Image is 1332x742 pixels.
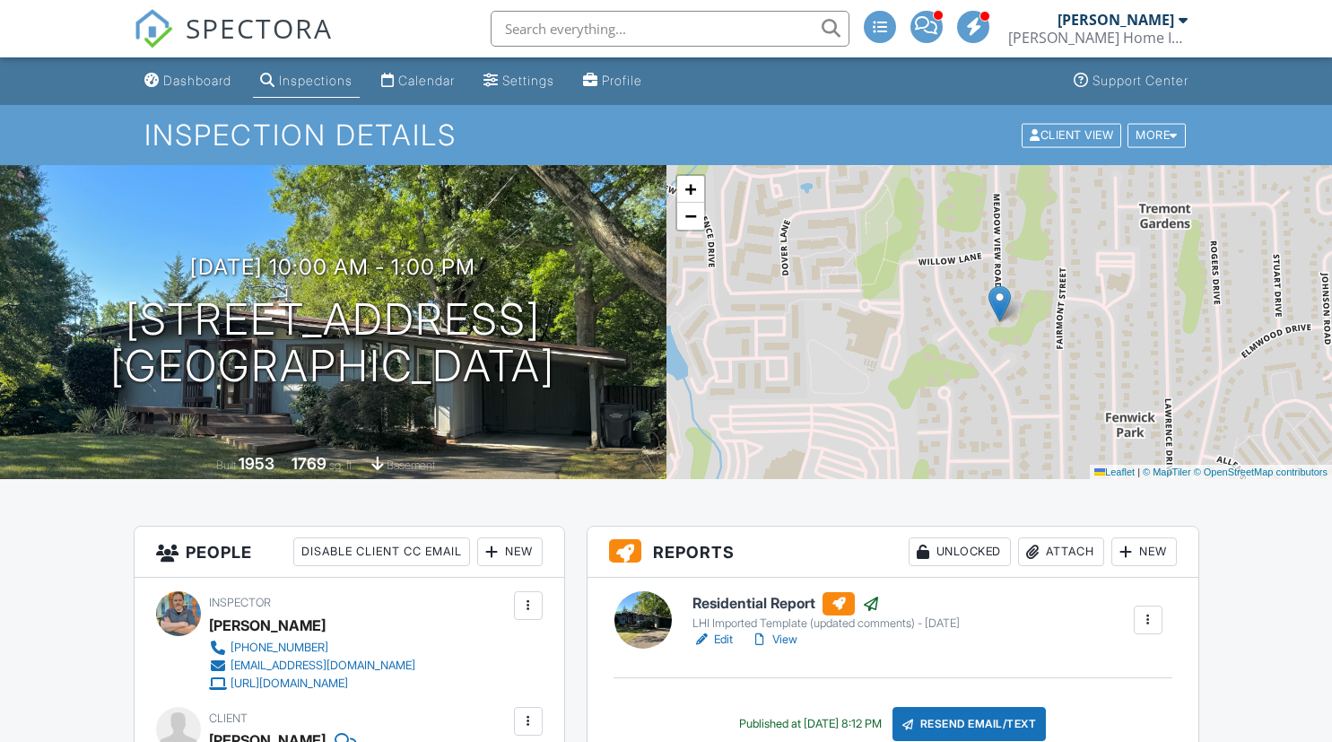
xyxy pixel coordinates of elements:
a: [URL][DOMAIN_NAME] [209,675,415,693]
div: Profile [602,73,642,88]
div: More [1127,123,1186,147]
div: 1953 [239,454,274,473]
input: Search everything... [491,11,849,47]
a: [PHONE_NUMBER] [209,639,415,657]
h1: Inspection Details [144,119,1187,151]
div: [PHONE_NUMBER] [231,641,328,655]
a: [EMAIL_ADDRESS][DOMAIN_NAME] [209,657,415,675]
a: Calendar [374,65,462,98]
span: + [684,178,696,200]
div: [URL][DOMAIN_NAME] [231,677,348,691]
a: Residential Report LHI Imported Template (updated comments) - [DATE] [692,592,960,632]
a: Zoom in [677,176,704,203]
a: Client View [1020,127,1126,141]
div: Disable Client CC Email [293,537,470,566]
a: Settings [476,65,562,98]
div: Attach [1018,537,1104,566]
div: [EMAIL_ADDRESS][DOMAIN_NAME] [231,659,415,673]
div: Settings [502,73,554,88]
a: Edit [692,631,733,649]
div: Support Center [1093,73,1188,88]
span: Built [216,458,236,472]
span: basement [387,458,435,472]
span: − [684,205,696,227]
div: [PERSON_NAME] [1058,11,1174,29]
div: Dashboard [163,73,231,88]
a: Leaflet [1094,467,1135,477]
span: Inspector [209,596,271,609]
span: | [1137,467,1140,477]
div: Calendar [398,73,455,88]
div: Published at [DATE] 8:12 PM [739,717,882,731]
h3: Reports [588,527,1198,578]
span: SPECTORA [186,9,333,47]
span: sq. ft. [329,458,354,472]
div: LHI Imported Template (updated comments) - [DATE] [692,616,960,631]
h3: [DATE] 10:00 am - 1:00 pm [190,255,475,279]
a: View [751,631,797,649]
a: SPECTORA [134,24,333,62]
a: Zoom out [677,203,704,230]
a: Inspections [253,65,360,98]
div: New [1111,537,1177,566]
img: The Best Home Inspection Software - Spectora [134,9,173,48]
span: Client [209,711,248,725]
a: Profile [576,65,649,98]
div: New [477,537,543,566]
h1: [STREET_ADDRESS] [GEOGRAPHIC_DATA] [110,296,555,391]
img: Marker [988,285,1011,322]
div: Resend Email/Text [892,707,1047,741]
div: [PERSON_NAME] [209,612,326,639]
h6: Residential Report [692,592,960,615]
a: Support Center [1066,65,1196,98]
a: © MapTiler [1143,467,1191,477]
div: Unlocked [909,537,1011,566]
div: Client View [1022,123,1121,147]
div: Inspections [279,73,353,88]
h3: People [135,527,564,578]
a: © OpenStreetMap contributors [1194,467,1328,477]
div: Lambert Home Inspections, LLC [1008,29,1188,47]
a: Dashboard [137,65,239,98]
div: 1769 [292,454,326,473]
